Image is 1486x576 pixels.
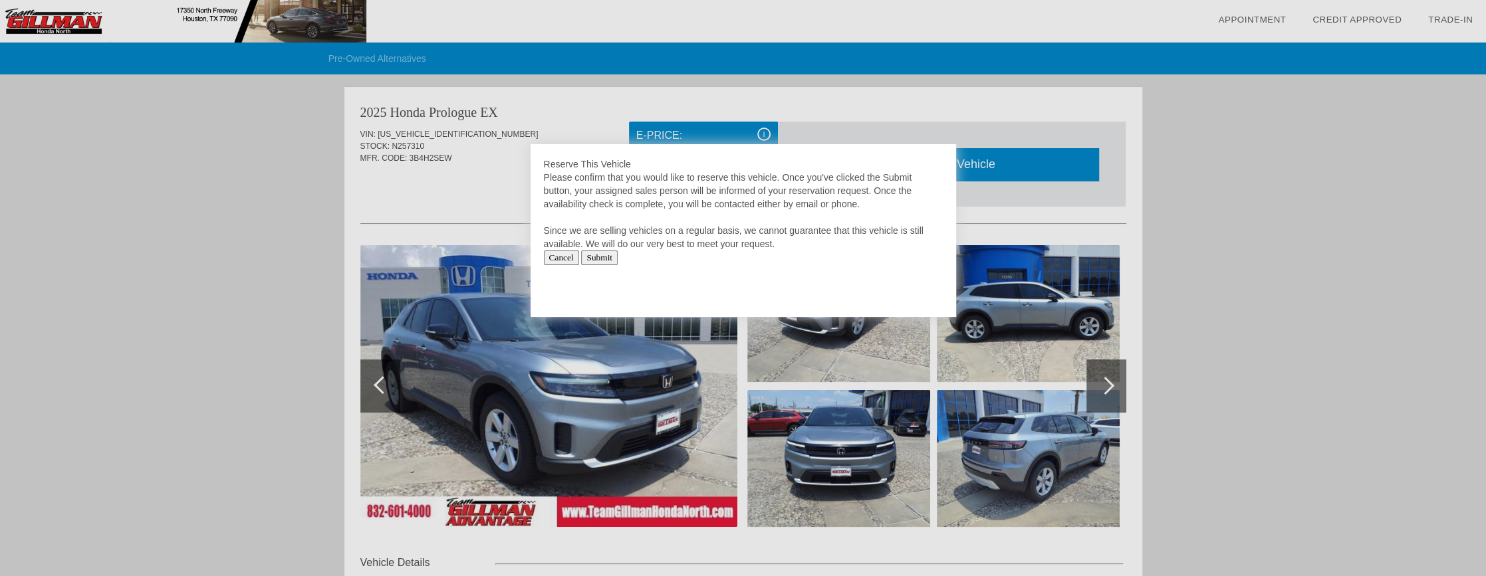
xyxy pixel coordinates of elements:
a: Credit Approved [1312,15,1402,25]
div: Reserve This Vehicle [544,157,943,171]
input: Submit [581,250,618,265]
a: Trade-In [1428,15,1473,25]
div: Please confirm that you would like to reserve this vehicle. Once you've clicked the Submit button... [544,171,943,250]
input: Cancel [544,250,579,265]
a: Appointment [1218,15,1286,25]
